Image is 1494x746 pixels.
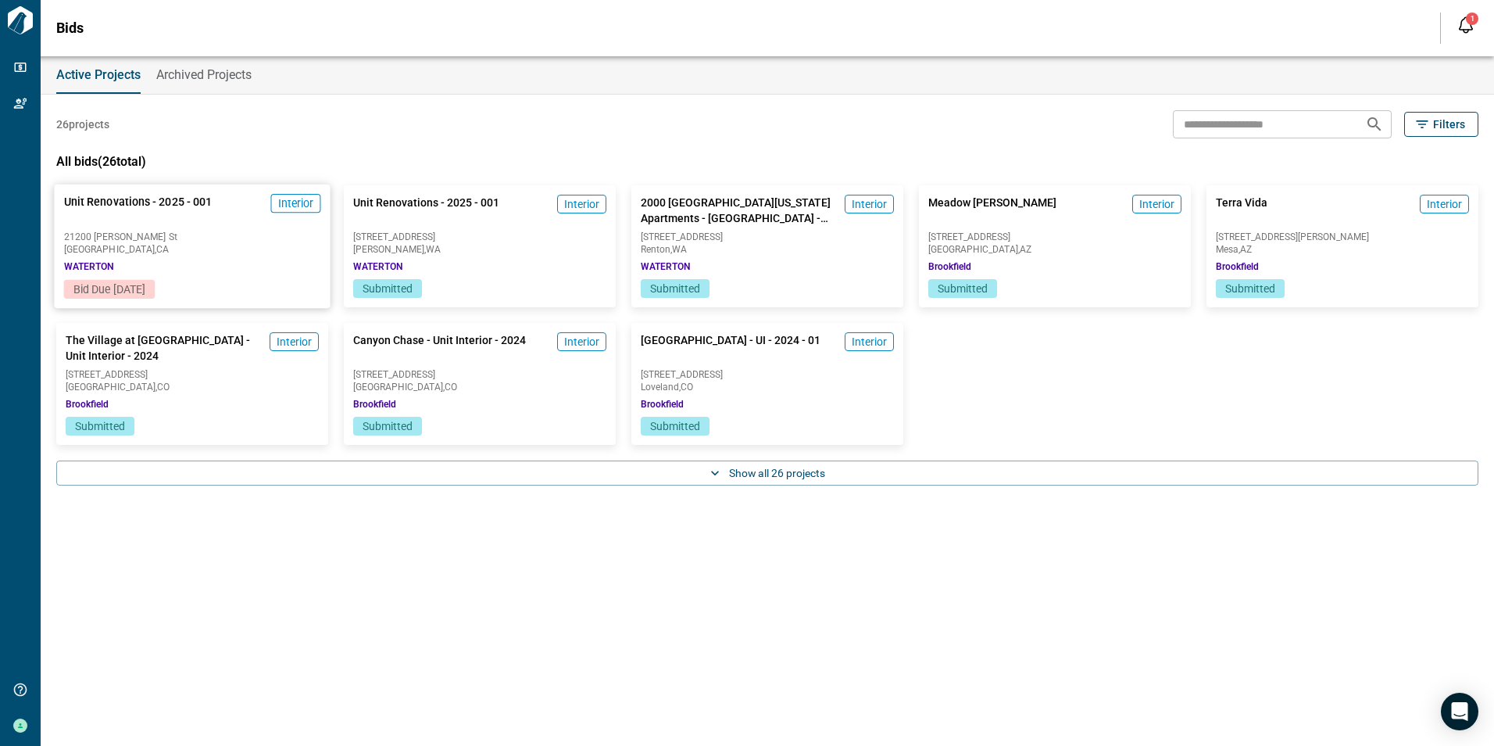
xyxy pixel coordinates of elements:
[353,195,499,226] span: Unit Renovations - 2025 - 001
[278,195,314,211] span: Interior
[1216,260,1259,273] span: Brookfield
[73,283,145,296] span: Bid Due [DATE]
[353,382,606,392] span: [GEOGRAPHIC_DATA] , CO
[66,382,319,392] span: [GEOGRAPHIC_DATA] , CO
[75,420,125,432] span: Submitted
[363,282,413,295] span: Submitted
[852,334,887,350] span: Interior
[353,398,396,411] span: Brookfield
[641,398,684,411] span: Brookfield
[56,154,146,169] span: All bids ( 26 total)
[353,245,606,254] span: [PERSON_NAME] , WA
[353,370,606,379] span: [STREET_ADDRESS]
[938,282,988,295] span: Submitted
[641,245,894,254] span: Renton , WA
[64,194,213,226] span: Unit Renovations - 2025 - 001
[353,232,606,242] span: [STREET_ADDRESS]
[1441,693,1478,730] div: Open Intercom Messenger
[1404,112,1478,137] button: Filters
[64,232,321,242] span: 21200 [PERSON_NAME] St
[928,245,1181,254] span: [GEOGRAPHIC_DATA] , AZ
[641,195,838,226] span: 2000 [GEOGRAPHIC_DATA][US_STATE] Apartments - [GEOGRAPHIC_DATA] - 2024
[64,260,114,273] span: WATERTON
[56,20,84,36] span: Bids
[928,195,1056,226] span: Meadow [PERSON_NAME]
[1427,196,1462,212] span: Interior
[641,332,820,364] span: [GEOGRAPHIC_DATA] - UI - 2024 - 01
[641,382,894,392] span: Loveland , CO
[1216,195,1267,226] span: Terra Vida
[928,232,1181,242] span: [STREET_ADDRESS]
[1359,109,1390,140] button: Search projects
[66,398,109,411] span: Brookfield
[1139,196,1174,212] span: Interior
[353,332,526,364] span: Canyon Chase - Unit Interior - 2024
[650,420,700,432] span: Submitted
[277,334,312,350] span: Interior
[641,260,690,273] span: WATERTON
[66,332,263,364] span: The Village at [GEOGRAPHIC_DATA] - Unit Interior - 2024
[56,461,1478,486] button: Show all 26 projects
[1216,245,1469,254] span: Mesa , AZ
[56,67,141,83] span: Active Projects
[564,334,599,350] span: Interior
[64,245,321,254] span: [GEOGRAPHIC_DATA] , CA
[56,117,109,132] span: 26 projects
[156,67,252,83] span: Archived Projects
[1433,117,1465,132] span: Filters
[363,420,413,432] span: Submitted
[66,370,319,379] span: [STREET_ADDRESS]
[928,260,971,273] span: Brookfield
[1471,15,1474,23] span: 1
[41,56,1494,94] div: base tabs
[641,370,894,379] span: [STREET_ADDRESS]
[1225,282,1275,295] span: Submitted
[564,196,599,212] span: Interior
[353,260,402,273] span: WATERTON
[1453,13,1478,38] button: Open notification feed
[650,282,700,295] span: Submitted
[641,232,894,242] span: [STREET_ADDRESS]
[1216,232,1469,242] span: [STREET_ADDRESS][PERSON_NAME]
[852,196,887,212] span: Interior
